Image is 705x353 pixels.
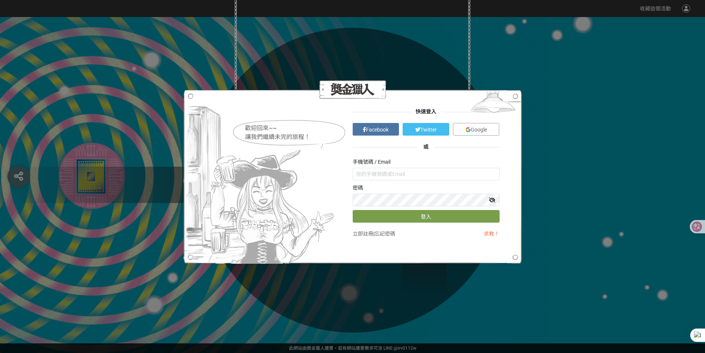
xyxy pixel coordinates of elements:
label: 密碼 [353,184,363,192]
button: 登入 [353,210,500,223]
div: 讓我們繼續未完的旅程！ [245,133,346,141]
span: 快速登入 [410,109,442,114]
img: Hostess [184,90,337,264]
a: 求救！ [484,231,499,237]
label: 手機號碼 / Email [353,158,390,166]
img: Light [464,90,522,117]
img: icon_google.e274bc9.svg [466,127,471,132]
span: | [373,231,375,237]
span: 或 [418,144,434,150]
a: 忘記密碼 [375,231,395,237]
span: Google [471,127,487,133]
a: 立即註冊 [353,231,373,237]
span: Facebook [366,127,389,133]
input: 你的手機號碼或Email [353,168,500,180]
span: Twitter [420,127,437,133]
div: 歡迎回來~~ [245,124,346,133]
